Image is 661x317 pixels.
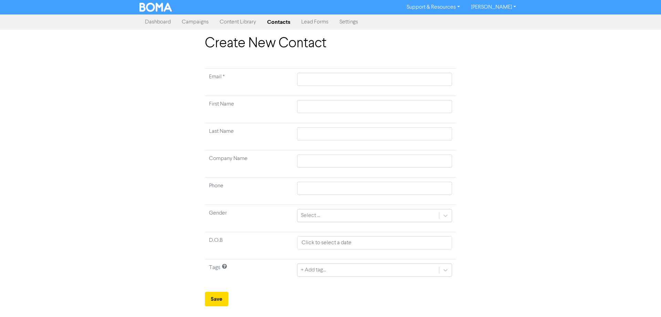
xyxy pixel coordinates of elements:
a: Campaigns [176,15,214,29]
button: Save [205,292,228,306]
h1: Create New Contact [205,35,456,52]
a: Lead Forms [296,15,334,29]
a: Dashboard [139,15,176,29]
div: + Add tag... [301,266,326,274]
img: BOMA Logo [139,3,172,12]
td: Last Name [205,123,293,150]
div: Select ... [301,211,320,220]
td: Tags [205,259,293,287]
td: Required [205,69,293,96]
td: Phone [205,178,293,205]
input: Click to select a date [297,236,452,249]
a: [PERSON_NAME] [465,2,522,13]
a: Content Library [214,15,262,29]
td: Gender [205,205,293,232]
td: D.O.B [205,232,293,259]
a: Contacts [262,15,296,29]
td: First Name [205,96,293,123]
td: Company Name [205,150,293,178]
a: Support & Resources [401,2,465,13]
a: Settings [334,15,364,29]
